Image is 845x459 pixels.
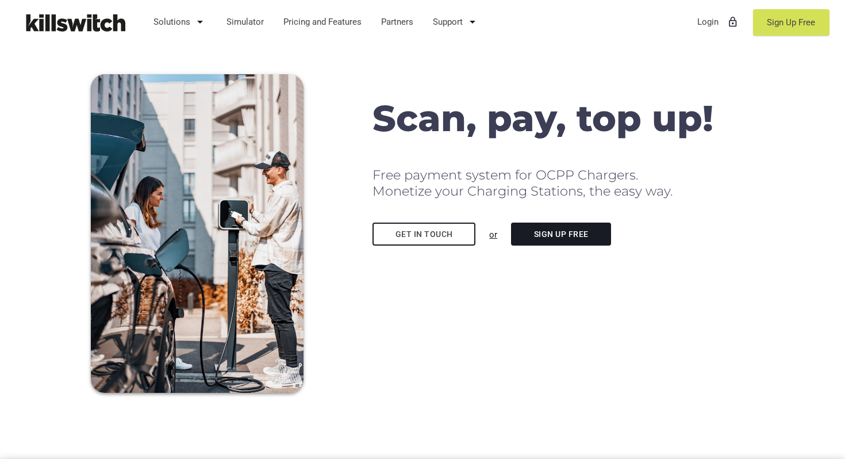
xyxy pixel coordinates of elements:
[278,7,367,37] a: Pricing and Features
[193,8,207,36] i: arrow_drop_down
[91,74,304,393] img: Couple charging EV with mobile payments
[511,223,611,246] a: Sign Up Free
[466,8,479,36] i: arrow_drop_down
[372,223,475,246] a: Get in touch
[753,9,829,36] a: Sign Up Free
[727,8,739,36] i: lock_outline
[372,98,754,138] h1: Scan, pay, top up!
[428,7,485,37] a: Support
[372,167,754,200] h2: Free payment system for OCPP Chargers. Monetize your Charging Stations, the easy way.
[148,7,213,37] a: Solutions
[376,7,419,37] a: Partners
[489,229,497,240] u: or
[221,7,270,37] a: Simulator
[692,7,744,37] a: Loginlock_outline
[17,9,132,37] img: Killswitch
